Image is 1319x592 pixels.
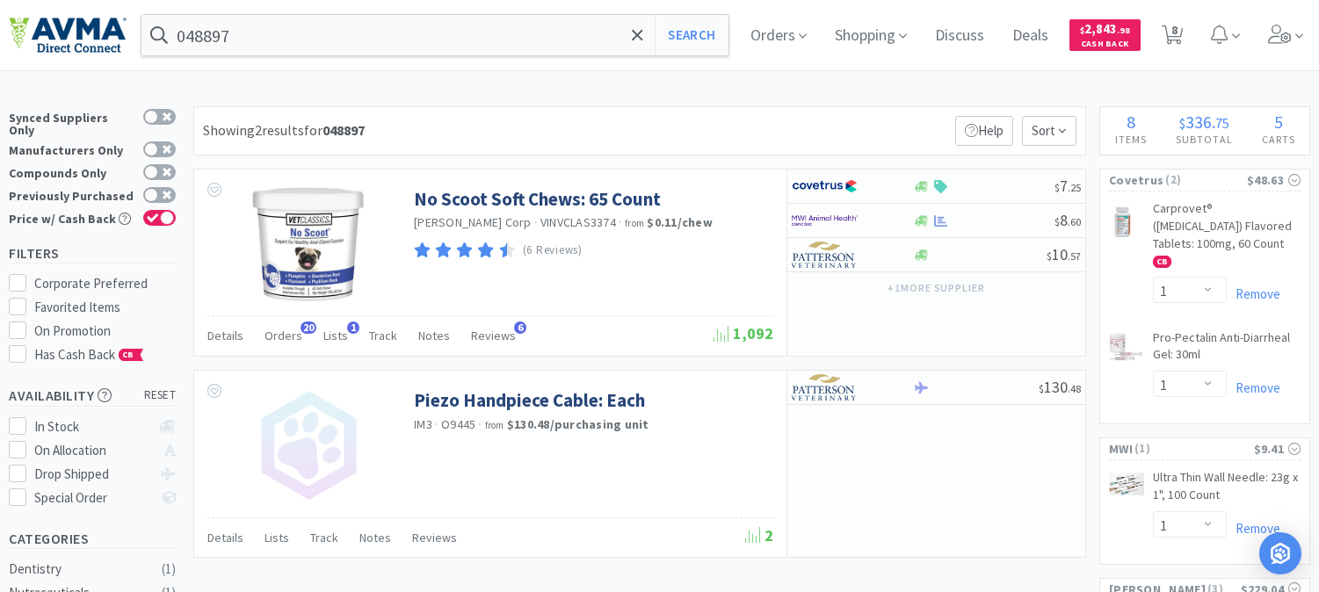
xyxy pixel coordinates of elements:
[1154,256,1170,267] span: CB
[1109,170,1163,190] span: Covetrus
[369,328,397,343] span: Track
[1039,382,1044,395] span: $
[323,121,365,139] strong: 048897
[1054,181,1060,194] span: $
[625,217,644,229] span: from
[120,350,137,360] span: CB
[745,525,773,545] span: 2
[34,464,151,485] div: Drop Shipped
[1054,215,1060,228] span: $
[1068,215,1081,228] span: . 60
[435,416,438,432] span: ·
[1133,440,1254,458] span: ( 1 )
[1163,171,1247,189] span: ( 2 )
[792,374,858,401] img: f5e969b455434c6296c6d81ef179fa71_3.png
[1215,114,1229,132] span: 75
[792,207,858,234] img: f6b2451649754179b5b4e0c70c3f7cb0_2.png
[414,214,532,230] a: [PERSON_NAME] Corp
[1039,377,1081,397] span: 130
[207,328,243,343] span: Details
[523,242,583,260] p: (6 Reviews)
[1247,170,1301,190] div: $48.63
[34,321,177,342] div: On Promotion
[9,243,176,264] h5: Filters
[144,386,177,405] span: reset
[34,487,151,509] div: Special Order
[514,321,526,334] span: 6
[471,328,516,343] span: Reviews
[301,321,316,334] span: 20
[1227,285,1280,302] a: Remove
[619,214,622,230] span: ·
[412,530,457,545] span: Reviews
[1109,204,1135,239] img: 5243c7a7fe4c428ebd95cb44b7b313ef_754156.png
[310,530,338,545] span: Track
[1274,111,1283,133] span: 5
[540,214,616,230] span: VINVCLAS3374
[647,214,713,230] strong: $0.11 / chew
[792,242,858,268] img: f5e969b455434c6296c6d81ef179fa71_3.png
[1080,20,1130,37] span: 2,843
[534,214,538,230] span: ·
[9,109,134,136] div: Synced Suppliers Only
[792,173,858,199] img: 77fca1acd8b6420a9015268ca798ef17_1.png
[265,530,289,545] span: Lists
[9,141,134,156] div: Manufacturers Only
[1109,333,1144,361] img: fc470b663d36480182d6e84a75f24167_31043.png
[1047,244,1081,264] span: 10
[955,116,1013,146] p: Help
[879,276,994,300] button: +1more supplier
[34,273,177,294] div: Corporate Preferred
[1054,210,1081,230] span: 8
[928,28,991,44] a: Discuss
[414,388,645,412] a: Piezo Handpiece Cable: Each
[141,15,728,55] input: Search by item, sku, manufacturer, ingredient, size...
[507,416,649,432] strong: $130.48 / purchasing unit
[414,416,432,432] a: IM3
[1254,439,1301,458] div: $9.41
[1161,131,1247,148] h4: Subtotal
[34,440,151,461] div: On Allocation
[1247,131,1309,148] h4: Carts
[1227,520,1280,537] a: Remove
[414,187,661,211] a: No Scoot Soft Chews: 65 Count
[1100,131,1161,148] h4: Items
[9,164,134,179] div: Compounds Only
[1227,379,1280,396] a: Remove
[1069,11,1141,59] a: $2,843.98Cash Back
[323,328,348,343] span: Lists
[478,416,482,432] span: ·
[714,323,773,343] span: 1,092
[1153,200,1301,276] a: Carprovet® ([MEDICAL_DATA]) Flavored Tablets: 100mg, 60 Count CB
[1179,114,1185,132] span: $
[9,386,176,406] h5: Availability
[485,419,504,431] span: from
[441,416,475,432] span: O9445
[1047,249,1052,263] span: $
[252,187,365,301] img: 12fdc9e327944833a872ec76ca296001_118210.jpeg
[1185,111,1212,133] span: 336
[304,121,365,139] span: for
[359,530,391,545] span: Notes
[9,210,134,225] div: Price w/ Cash Back
[9,559,151,580] div: Dentistry
[1022,116,1076,146] span: Sort
[1068,249,1081,263] span: . 57
[162,559,176,580] div: ( 1 )
[1153,469,1301,510] a: Ultra Thin Wall Needle: 23g x 1", 100 Count
[1153,329,1301,371] a: Pro-Pectalin Anti-Diarrheal Gel: 30ml
[9,529,176,549] h5: Categories
[1259,532,1301,574] div: Open Intercom Messenger
[1068,382,1081,395] span: . 48
[1080,25,1084,36] span: $
[1109,439,1133,458] span: MWI
[655,15,728,55] button: Search
[1005,28,1055,44] a: Deals
[418,328,450,343] span: Notes
[34,346,144,363] span: Has Cash Back
[265,328,302,343] span: Orders
[1127,111,1135,133] span: 8
[1155,30,1191,46] a: 8
[1161,113,1247,131] div: .
[34,416,151,437] div: In Stock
